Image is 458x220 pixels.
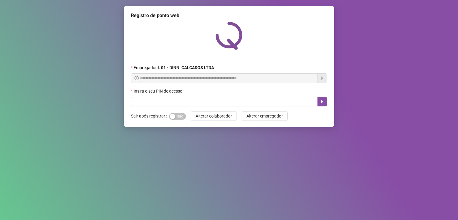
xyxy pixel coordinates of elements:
[135,76,139,80] span: info-circle
[242,111,288,121] button: Alterar empregador
[320,99,325,104] span: caret-right
[158,65,214,70] strong: L 01 - DINNI CALCADOS LTDA
[191,111,237,121] button: Alterar colaborador
[131,111,169,121] label: Sair após registrar
[196,113,232,119] span: Alterar colaborador
[215,22,243,50] img: QRPoint
[246,113,283,119] span: Alterar empregador
[134,64,214,71] span: Empregador :
[131,88,186,94] label: Insira o seu PIN de acesso
[131,12,327,19] div: Registro de ponto web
